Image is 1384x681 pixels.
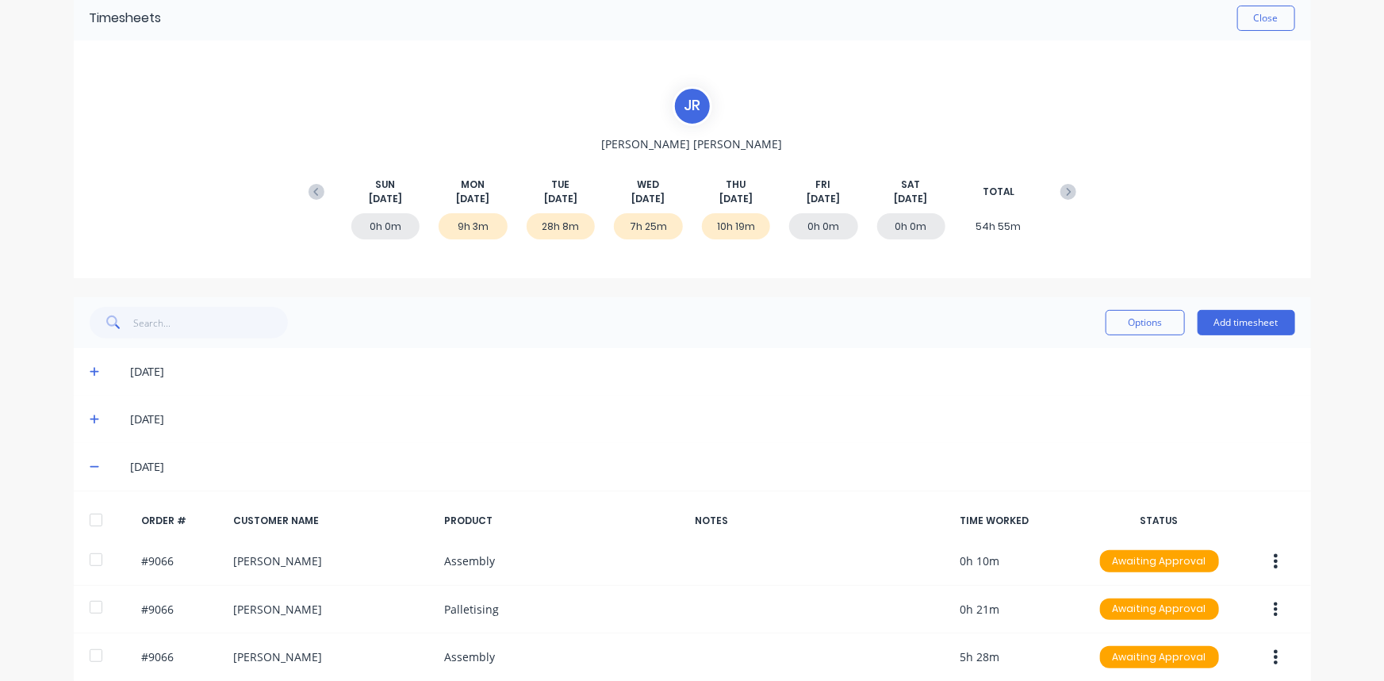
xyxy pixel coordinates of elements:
[130,458,1294,476] div: [DATE]
[877,213,946,239] div: 0h 0m
[1100,550,1219,572] div: Awaiting Approval
[456,192,489,206] span: [DATE]
[1237,6,1295,31] button: Close
[702,213,771,239] div: 10h 19m
[1099,549,1220,573] button: Awaiting Approval
[130,411,1294,428] div: [DATE]
[1100,646,1219,668] div: Awaiting Approval
[369,192,402,206] span: [DATE]
[614,213,683,239] div: 7h 25m
[90,9,162,28] div: Timesheets
[719,192,753,206] span: [DATE]
[551,178,569,192] span: TUE
[133,307,288,339] input: Search...
[789,213,858,239] div: 0h 0m
[375,178,395,192] span: SUN
[1106,310,1185,335] button: Options
[902,178,921,192] span: SAT
[816,178,831,192] span: FRI
[1099,598,1220,622] button: Awaiting Approval
[696,514,948,528] div: NOTES
[544,192,577,206] span: [DATE]
[895,192,928,206] span: [DATE]
[983,185,1014,199] span: TOTAL
[445,514,683,528] div: PRODUCT
[461,178,485,192] span: MON
[142,514,221,528] div: ORDER #
[439,213,508,239] div: 9h 3m
[726,178,746,192] span: THU
[1198,310,1295,335] button: Add timesheet
[234,514,432,528] div: CUSTOMER NAME
[1099,645,1220,669] button: Awaiting Approval
[807,192,840,206] span: [DATE]
[673,86,712,126] div: J R
[527,213,596,239] div: 28h 8m
[351,213,420,239] div: 0h 0m
[960,514,1079,528] div: TIME WORKED
[602,136,783,152] span: [PERSON_NAME] [PERSON_NAME]
[1100,599,1219,621] div: Awaiting Approval
[964,213,1033,239] div: 54h 55m
[1092,514,1227,528] div: STATUS
[631,192,665,206] span: [DATE]
[637,178,659,192] span: WED
[130,363,1294,381] div: [DATE]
